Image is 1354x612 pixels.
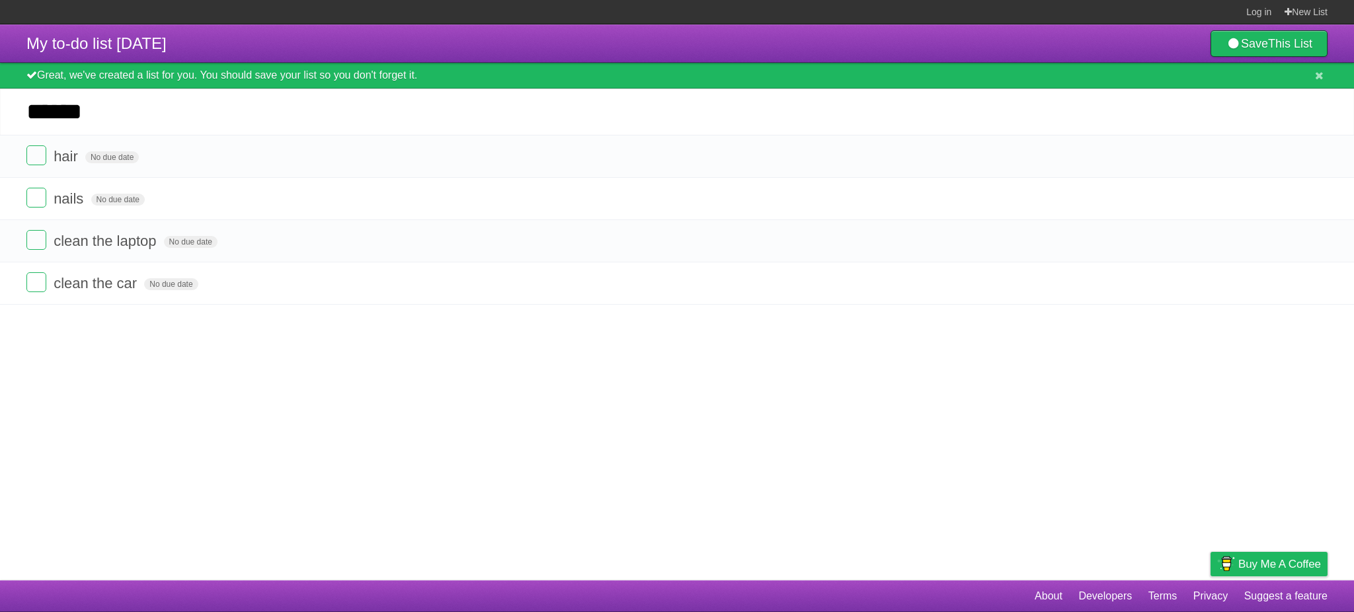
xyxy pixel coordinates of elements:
span: No due date [91,194,145,206]
a: SaveThis List [1211,30,1328,57]
span: No due date [144,278,198,290]
span: clean the car [54,275,140,291]
span: No due date [164,236,218,248]
span: clean the laptop [54,233,159,249]
a: Privacy [1193,584,1228,609]
label: Done [26,272,46,292]
b: This List [1268,37,1312,50]
span: Buy me a coffee [1238,553,1321,576]
a: Suggest a feature [1244,584,1328,609]
label: Done [26,188,46,208]
img: Buy me a coffee [1217,553,1235,575]
a: About [1035,584,1062,609]
a: Developers [1078,584,1132,609]
label: Done [26,145,46,165]
span: hair [54,148,81,165]
a: Buy me a coffee [1211,552,1328,576]
label: Done [26,230,46,250]
span: My to-do list [DATE] [26,34,167,52]
span: nails [54,190,87,207]
a: Terms [1148,584,1177,609]
span: No due date [85,151,139,163]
